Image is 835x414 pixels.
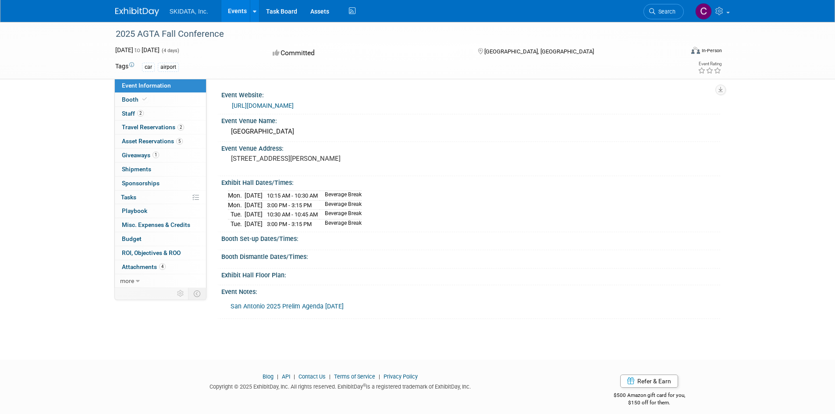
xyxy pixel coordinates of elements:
[115,134,206,148] a: Asset Reservations5
[120,277,134,284] span: more
[231,303,344,310] a: San Antonio 2025 Prelim Agenda [DATE]
[122,166,151,173] span: Shipments
[484,48,594,55] span: [GEOGRAPHIC_DATA], [GEOGRAPHIC_DATA]
[153,152,159,158] span: 1
[115,79,206,92] a: Event Information
[695,3,712,20] img: Carly Jansen
[221,232,720,243] div: Booth Set-up Dates/Times:
[632,46,722,59] div: Event Format
[122,221,190,228] span: Misc. Expenses & Credits
[270,46,464,61] div: Committed
[122,82,171,89] span: Event Information
[115,177,206,190] a: Sponsorships
[275,373,281,380] span: |
[161,48,179,53] span: (4 days)
[133,46,142,53] span: to
[142,63,155,72] div: car
[320,219,362,229] td: Beverage Break
[122,249,181,256] span: ROI, Objectives & ROO
[122,138,183,145] span: Asset Reservations
[267,221,312,227] span: 3:00 PM - 3:15 PM
[701,47,722,54] div: In-Person
[221,250,720,261] div: Booth Dismantle Dates/Times:
[228,125,714,138] div: [GEOGRAPHIC_DATA]
[176,138,183,145] span: 5
[232,102,294,109] a: [URL][DOMAIN_NAME]
[115,274,206,288] a: more
[122,180,160,187] span: Sponsorships
[655,8,675,15] span: Search
[245,200,263,210] td: [DATE]
[228,200,245,210] td: Mon.
[221,176,720,187] div: Exhibit Hall Dates/Times:
[691,47,700,54] img: Format-Inperson.png
[221,88,720,99] div: Event Website:
[228,191,245,201] td: Mon.
[115,218,206,232] a: Misc. Expenses & Credits
[115,246,206,260] a: ROI, Objectives & ROO
[231,155,419,163] pre: [STREET_ADDRESS][PERSON_NAME]
[267,202,312,209] span: 3:00 PM - 3:15 PM
[113,26,671,42] div: 2025 AGTA Fall Conference
[173,288,188,299] td: Personalize Event Tab Strip
[267,211,318,218] span: 10:30 AM - 10:45 AM
[291,373,297,380] span: |
[115,232,206,246] a: Budget
[142,97,147,102] i: Booth reservation complete
[320,191,362,201] td: Beverage Break
[327,373,333,380] span: |
[188,288,206,299] td: Toggle Event Tabs
[115,107,206,120] a: Staff2
[170,8,208,15] span: SKIDATA, Inc.
[298,373,326,380] a: Contact Us
[115,204,206,218] a: Playbook
[228,219,245,229] td: Tue.
[221,269,720,280] div: Exhibit Hall Floor Plan:
[115,381,566,391] div: Copyright © 2025 ExhibitDay, Inc. All rights reserved. ExhibitDay is a registered trademark of Ex...
[122,96,149,103] span: Booth
[115,120,206,134] a: Travel Reservations2
[159,263,166,270] span: 4
[245,191,263,201] td: [DATE]
[643,4,684,19] a: Search
[221,285,720,296] div: Event Notes:
[115,46,160,53] span: [DATE] [DATE]
[122,110,144,117] span: Staff
[282,373,290,380] a: API
[122,124,184,131] span: Travel Reservations
[121,194,136,201] span: Tasks
[115,62,134,72] td: Tags
[320,210,362,219] td: Beverage Break
[122,263,166,270] span: Attachments
[620,375,678,388] a: Refer & Earn
[263,373,274,380] a: Blog
[320,200,362,210] td: Beverage Break
[115,191,206,204] a: Tasks
[384,373,418,380] a: Privacy Policy
[377,373,382,380] span: |
[122,235,142,242] span: Budget
[122,152,159,159] span: Giveaways
[245,210,263,219] td: [DATE]
[137,110,144,117] span: 2
[115,163,206,176] a: Shipments
[228,210,245,219] td: Tue.
[363,383,366,388] sup: ®
[245,219,263,229] td: [DATE]
[221,142,720,153] div: Event Venue Address:
[334,373,375,380] a: Terms of Service
[267,192,318,199] span: 10:15 AM - 10:30 AM
[579,399,720,407] div: $150 off for them.
[122,207,147,214] span: Playbook
[115,7,159,16] img: ExhibitDay
[698,62,721,66] div: Event Rating
[115,149,206,162] a: Giveaways1
[115,93,206,106] a: Booth
[158,63,179,72] div: airport
[579,386,720,406] div: $500 Amazon gift card for you,
[178,124,184,131] span: 2
[221,114,720,125] div: Event Venue Name:
[115,260,206,274] a: Attachments4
